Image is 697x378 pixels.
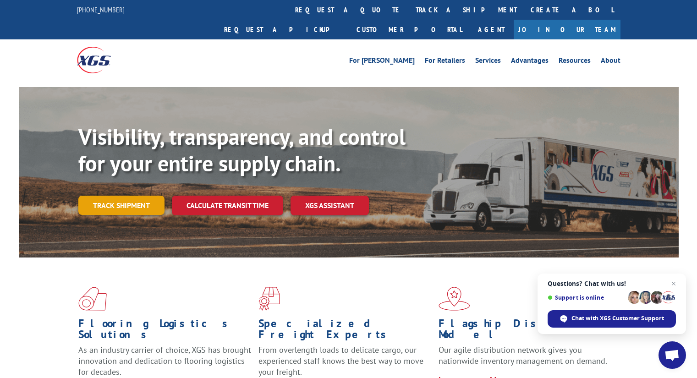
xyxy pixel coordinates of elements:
[78,345,251,377] span: As an industry carrier of choice, XGS has brought innovation and dedication to flooring logistics...
[425,57,465,67] a: For Retailers
[172,196,283,215] a: Calculate transit time
[475,57,501,67] a: Services
[668,278,679,289] span: Close chat
[439,345,607,366] span: Our agile distribution network gives you nationwide inventory management on demand.
[258,287,280,311] img: xgs-icon-focused-on-flooring-red
[571,314,664,323] span: Chat with XGS Customer Support
[349,57,415,67] a: For [PERSON_NAME]
[439,287,470,311] img: xgs-icon-flagship-distribution-model-red
[258,318,432,345] h1: Specialized Freight Experts
[559,57,591,67] a: Resources
[659,341,686,369] div: Open chat
[78,287,107,311] img: xgs-icon-total-supply-chain-intelligence-red
[469,20,514,39] a: Agent
[601,57,620,67] a: About
[291,196,369,215] a: XGS ASSISTANT
[350,20,469,39] a: Customer Portal
[78,318,252,345] h1: Flooring Logistics Solutions
[78,122,406,177] b: Visibility, transparency, and control for your entire supply chain.
[514,20,620,39] a: Join Our Team
[548,280,676,287] span: Questions? Chat with us!
[77,5,125,14] a: [PHONE_NUMBER]
[439,318,612,345] h1: Flagship Distribution Model
[548,294,625,301] span: Support is online
[511,57,549,67] a: Advantages
[78,196,165,215] a: Track shipment
[548,310,676,328] div: Chat with XGS Customer Support
[217,20,350,39] a: Request a pickup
